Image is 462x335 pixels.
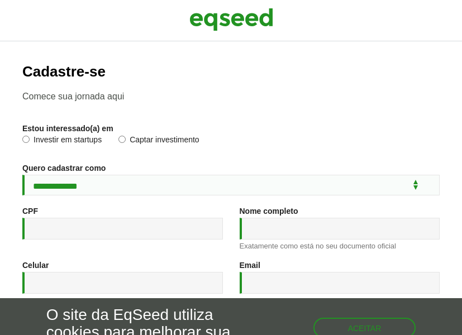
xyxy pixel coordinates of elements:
[240,242,440,250] div: Exatamente como está no seu documento oficial
[22,64,440,80] h2: Cadastre-se
[189,6,273,33] img: EqSeed Logo
[22,91,440,102] p: Comece sua jornada aqui
[22,136,30,143] input: Investir em startups
[22,261,49,269] label: Celular
[118,136,126,143] input: Captar investimento
[240,261,260,269] label: Email
[22,164,106,172] label: Quero cadastrar como
[118,136,199,147] label: Captar investimento
[22,207,38,215] label: CPF
[240,207,298,215] label: Nome completo
[22,125,113,132] label: Estou interessado(a) em
[22,136,102,147] label: Investir em startups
